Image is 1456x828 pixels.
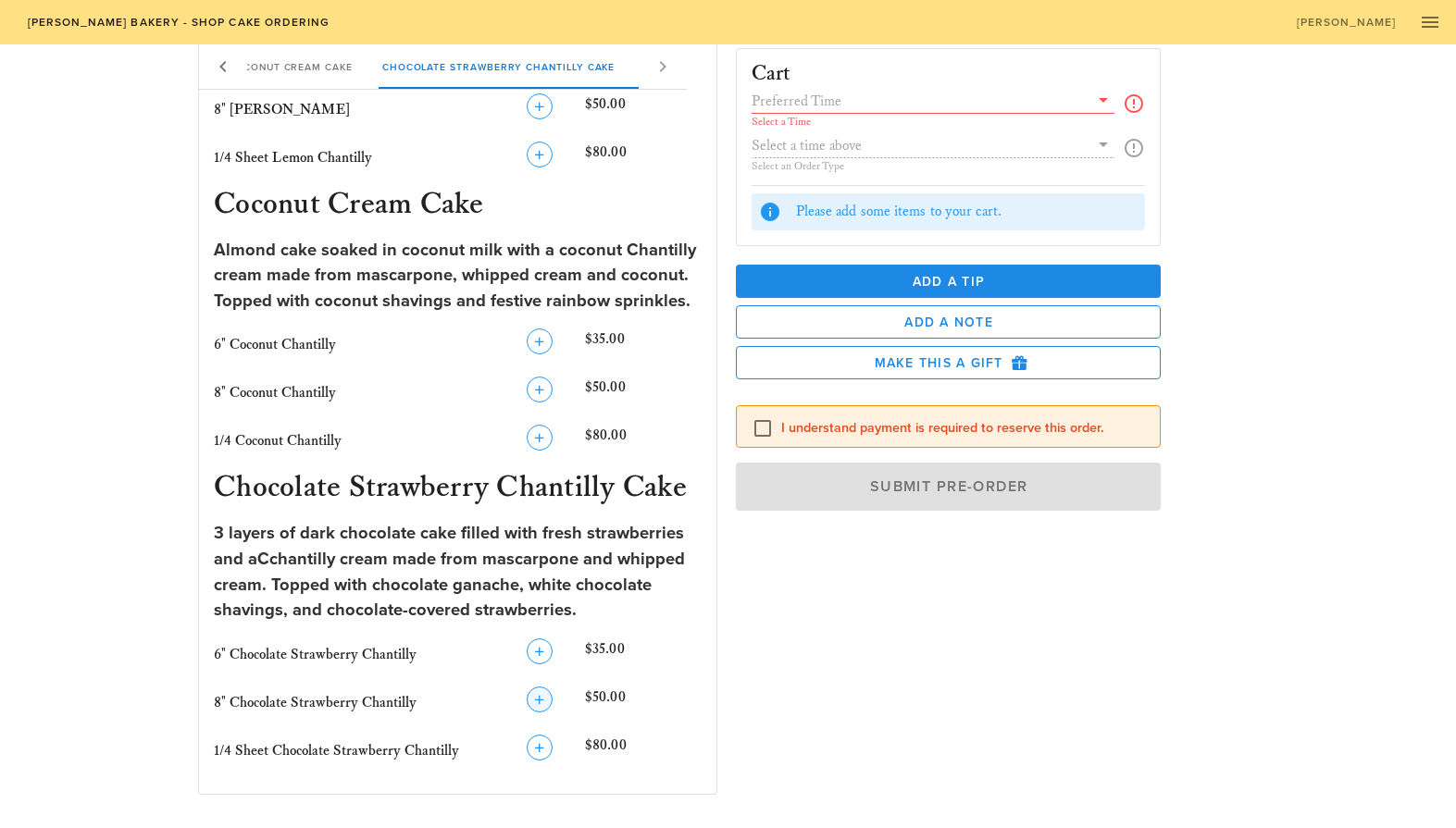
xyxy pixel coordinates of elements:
h3: Chocolate Strawberry Chantilly Cake [210,469,705,510]
span: [PERSON_NAME] [1296,16,1397,29]
div: Almond cake soaked in coconut milk with a coconut Chantilly cream made from mascarpone, whipped c... [214,238,702,315]
span: Submit Pre-Order [757,477,1140,496]
div: Please add some items to your cart. [796,202,1139,222]
span: Add a Note [752,315,1146,330]
span: 8" [PERSON_NAME] [214,101,350,118]
span: Add a Tip [751,274,1147,290]
span: 1/4 Sheet Lemon Chantilly [214,149,372,167]
span: Make this a Gift [752,354,1146,371]
label: I understand payment is required to reserve this order. [781,419,1146,438]
div: $80.00 [581,421,705,462]
span: 1/4 Sheet Chocolate Strawberry Chantilly [214,742,459,760]
span: 6" Coconut Chantilly [214,336,336,353]
div: Coconut Cream Cake [213,44,367,89]
button: Add a Note [736,305,1162,339]
h3: Coconut Cream Cake [210,186,705,227]
span: [PERSON_NAME] Bakery - Shop Cake Ordering [26,16,330,29]
div: Chocolate Strawberry Chantilly Cake [367,44,630,89]
button: Make this a Gift [736,346,1162,379]
span: 6" Chocolate Strawberry Chantilly [214,646,417,663]
a: [PERSON_NAME] Bakery - Shop Cake Ordering [15,9,342,35]
div: 3 layers of dark chocolate cake filled with fresh strawberries and aCchantilly cream made from ma... [214,521,702,623]
span: 8" Chocolate Strawberry Chantilly [214,694,417,711]
div: $50.00 [581,90,705,130]
div: $35.00 [581,325,705,365]
input: Preferred Time [752,89,1089,113]
h3: Cart [752,64,791,85]
div: Select a Time [752,117,1115,128]
button: Add a Tip [736,265,1162,298]
a: [PERSON_NAME] [1284,9,1408,35]
button: Submit Pre-Order [736,463,1162,511]
span: 8" Coconut Chantilly [214,384,336,402]
div: $80.00 [581,138,705,179]
div: $50.00 [581,683,705,723]
div: $50.00 [581,373,705,414]
div: $80.00 [581,731,705,772]
span: 1/4 Coconut Chantilly [214,432,342,450]
div: $35.00 [581,635,705,675]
